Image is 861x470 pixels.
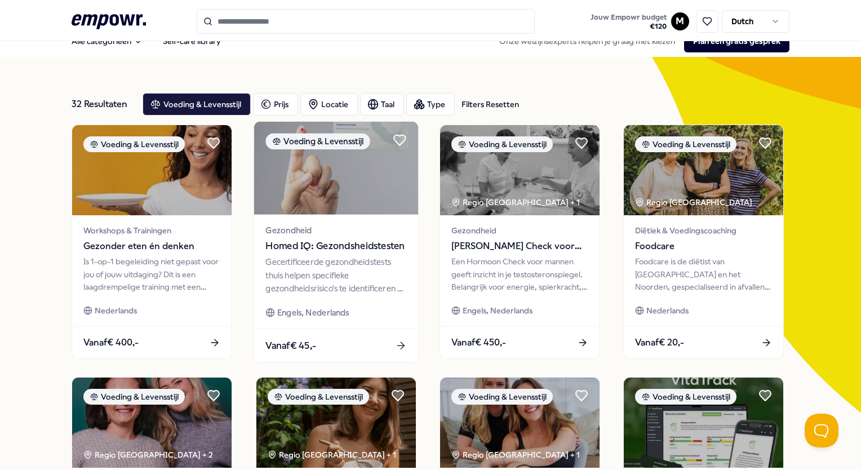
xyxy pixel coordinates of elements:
button: Locatie [300,93,358,116]
a: package imageVoeding & LevensstijlGezondheidHomed IQ: GezondsheidstestenGecertificeerde gezondhei... [253,121,419,363]
div: Voeding & Levensstijl [635,389,736,405]
span: Gezondheid [451,224,588,237]
a: package imageVoeding & LevensstijlWorkshops & TrainingenGezonder eten én denkenIs 1-op-1 begeleid... [72,125,232,359]
div: Foodcare is de diëtist van [GEOGRAPHIC_DATA] en het Noorden, gespecialiseerd in afvallen, darmpro... [635,255,772,293]
span: Nederlands [95,304,137,317]
span: Homed IQ: Gezondsheidstesten [265,239,406,254]
a: package imageVoeding & LevensstijlRegio [GEOGRAPHIC_DATA] + 1Gezondheid[PERSON_NAME] Check voor M... [440,125,600,359]
span: Vanaf € 450,- [451,335,506,350]
button: M [671,12,689,30]
span: Nederlands [646,304,689,317]
span: Vanaf € 45,- [265,338,316,353]
div: Voeding & Levensstijl [83,136,185,152]
div: Voeding & Levensstijl [635,136,736,152]
span: Engels, Nederlands [277,306,349,319]
span: Gezondheid [265,224,406,237]
button: Plan een gratis gesprek [684,30,789,52]
button: Taal [360,93,404,116]
span: Engels, Nederlands [463,304,532,317]
div: Voeding & Levensstijl [268,389,369,405]
img: package image [624,378,783,468]
span: [PERSON_NAME] Check voor Mannen [451,239,588,254]
button: Jouw Empowr budget€120 [588,11,669,33]
div: Regio [GEOGRAPHIC_DATA] [635,196,754,209]
div: Gecertificeerde gezondheidstests thuis helpen specifieke gezondheidsrisico's te identificeren en ... [265,256,406,295]
div: Regio [GEOGRAPHIC_DATA] + 1 [451,449,580,461]
iframe: Help Scout Beacon - Open [805,414,838,447]
a: package imageVoeding & LevensstijlRegio [GEOGRAPHIC_DATA] Diëtiek & VoedingscoachingFoodcareFoodc... [623,125,784,359]
span: Vanaf € 400,- [83,335,139,350]
img: package image [624,125,783,215]
span: Vanaf € 20,- [635,335,684,350]
nav: Main [63,30,230,52]
button: Voeding & Levensstijl [143,93,251,116]
div: 32 Resultaten [72,93,134,116]
div: Regio [GEOGRAPHIC_DATA] + 1 [268,449,396,461]
div: Filters Resetten [461,98,519,110]
img: package image [440,378,600,468]
div: Voeding & Levensstijl [83,389,185,405]
div: Een Hormoon Check voor mannen geeft inzicht in je testosteronspiegel. Belangrijk voor energie, sp... [451,255,588,293]
div: Voeding & Levensstijl [265,133,370,149]
input: Search for products, categories or subcategories [197,9,535,34]
a: Self-care library [154,30,230,52]
button: Type [406,93,455,116]
img: package image [256,378,416,468]
span: Jouw Empowr budget [591,13,667,22]
div: Regio [GEOGRAPHIC_DATA] + 2 [83,449,213,461]
div: Is 1-op-1 begeleiding niet gepast voor jou of jouw uitdaging? Dit is een laagdrempelige training ... [83,255,220,293]
button: Alle categorieën [63,30,152,52]
button: Prijs [253,93,298,116]
div: Onze welzijnsexperts helpen je graag met kiezen [490,30,789,52]
span: Diëtiek & Voedingscoaching [635,224,772,237]
div: Regio [GEOGRAPHIC_DATA] + 1 [451,196,580,209]
div: Voeding & Levensstijl [451,389,553,405]
a: Jouw Empowr budget€120 [586,10,671,33]
span: Gezonder eten én denken [83,239,220,254]
span: Foodcare [635,239,772,254]
div: Voeding & Levensstijl [451,136,553,152]
span: € 120 [591,22,667,31]
img: package image [254,122,418,215]
span: Workshops & Trainingen [83,224,220,237]
img: package image [72,125,232,215]
img: package image [72,378,232,468]
img: package image [440,125,600,215]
